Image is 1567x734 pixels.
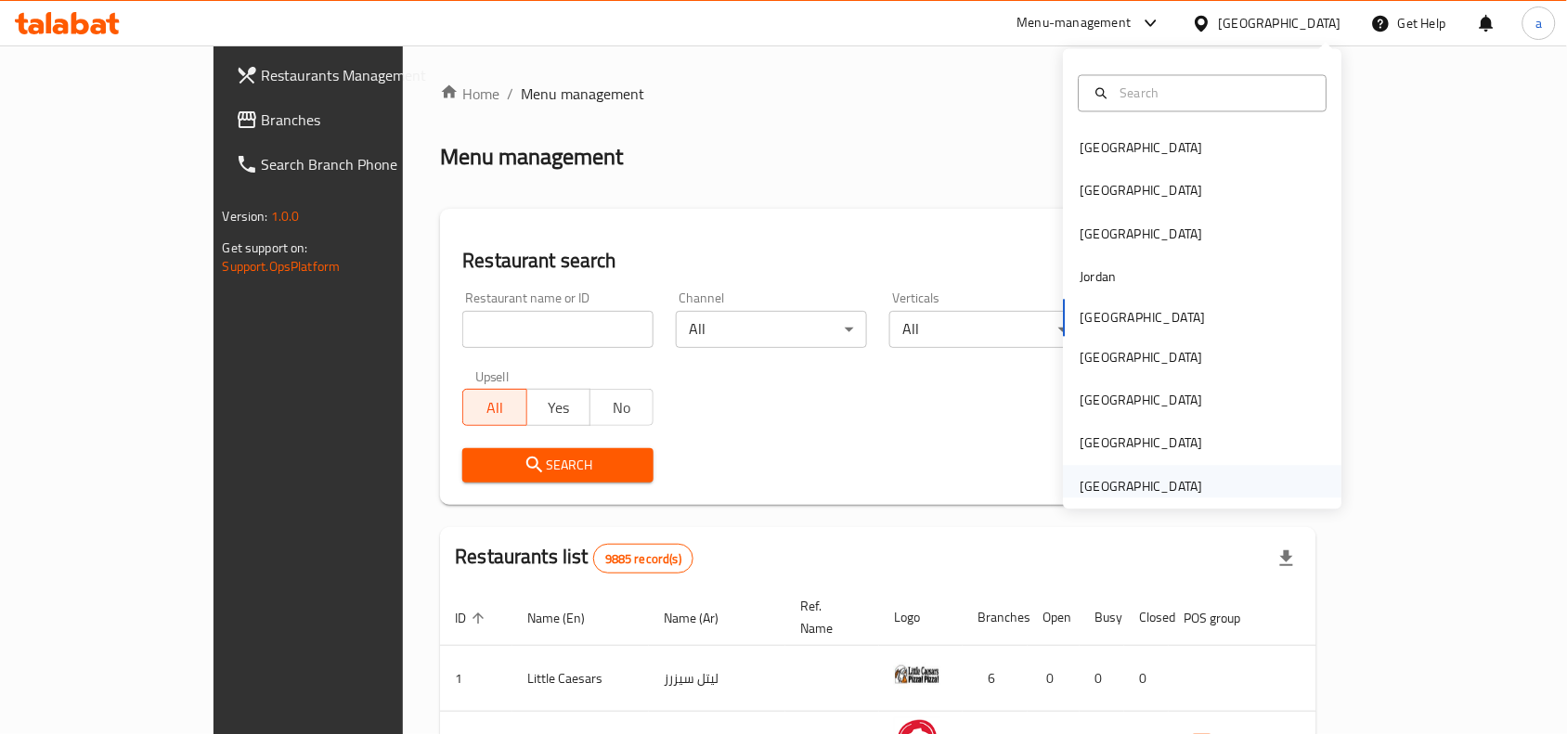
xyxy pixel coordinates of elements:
span: Get support on: [223,236,308,260]
span: Ref. Name [800,595,857,639]
th: Busy [1080,589,1124,646]
div: [GEOGRAPHIC_DATA] [1081,347,1203,367]
div: [GEOGRAPHIC_DATA] [1081,391,1203,411]
div: Total records count [593,544,693,573]
div: [GEOGRAPHIC_DATA] [1081,433,1203,454]
td: 0 [1080,646,1124,712]
a: Branches [221,97,475,142]
span: 1.0.0 [271,204,300,228]
span: No [598,394,646,421]
td: 1 [440,646,512,712]
span: Search Branch Phone [262,153,460,175]
span: Name (En) [527,607,609,629]
h2: Restaurant search [462,247,1294,275]
span: All [471,394,519,421]
span: Version: [223,204,268,228]
th: Logo [879,589,963,646]
button: No [589,389,654,426]
div: Menu-management [1017,12,1132,34]
input: Search [1113,83,1315,103]
nav: breadcrumb [440,83,1316,105]
input: Search for restaurant name or ID.. [462,311,654,348]
span: Yes [535,394,583,421]
span: Restaurants Management [262,64,460,86]
a: Support.OpsPlatform [223,254,341,278]
div: Jordan [1081,267,1117,288]
a: Search Branch Phone [221,142,475,187]
span: Search [477,454,639,477]
h2: Menu management [440,142,623,172]
th: Open [1028,589,1080,646]
button: All [462,389,526,426]
span: 9885 record(s) [594,550,693,568]
td: Little Caesars [512,646,649,712]
th: Branches [963,589,1028,646]
span: POS group [1184,607,1264,629]
div: [GEOGRAPHIC_DATA] [1219,13,1341,33]
span: a [1535,13,1542,33]
div: [GEOGRAPHIC_DATA] [1081,138,1203,159]
span: Name (Ar) [664,607,743,629]
div: [GEOGRAPHIC_DATA] [1081,476,1203,496]
div: [GEOGRAPHIC_DATA] [1081,181,1203,201]
td: 0 [1028,646,1080,712]
td: 0 [1124,646,1169,712]
h2: Restaurants list [455,543,693,573]
img: Little Caesars [894,651,940,698]
div: [GEOGRAPHIC_DATA] [1081,224,1203,244]
div: Export file [1264,536,1309,581]
span: Branches [262,109,460,131]
button: Search [462,448,654,483]
div: All [889,311,1081,348]
a: Restaurants Management [221,53,475,97]
span: ID [455,607,490,629]
td: 6 [963,646,1028,712]
th: Closed [1124,589,1169,646]
td: ليتل سيزرز [649,646,785,712]
span: Menu management [521,83,644,105]
label: Upsell [475,370,510,383]
button: Yes [526,389,590,426]
div: All [676,311,867,348]
li: / [507,83,513,105]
